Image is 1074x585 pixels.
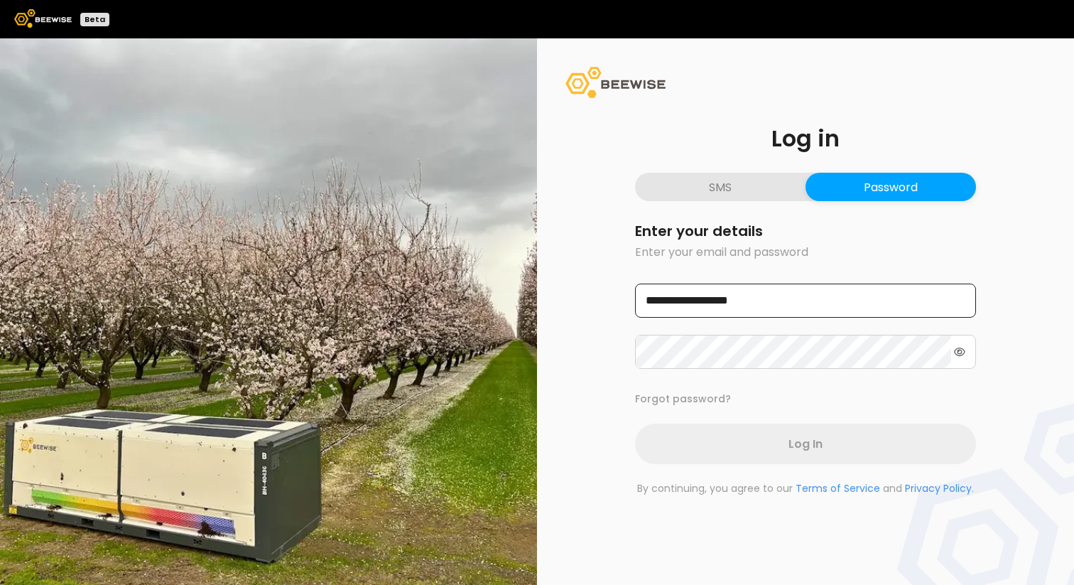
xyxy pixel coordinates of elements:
[635,424,976,464] button: Log In
[905,481,972,495] a: Privacy Policy
[14,9,72,28] img: Beewise logo
[788,435,823,453] span: Log In
[805,173,976,201] button: Password
[635,392,731,407] button: Forgot password?
[796,481,880,495] a: Terms of Service
[635,127,976,150] h1: Log in
[635,244,976,261] p: Enter your email and password
[635,173,805,201] button: SMS
[635,481,976,496] p: By continuing, you agree to our and .
[635,224,976,238] h2: Enter your details
[80,13,109,26] div: Beta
